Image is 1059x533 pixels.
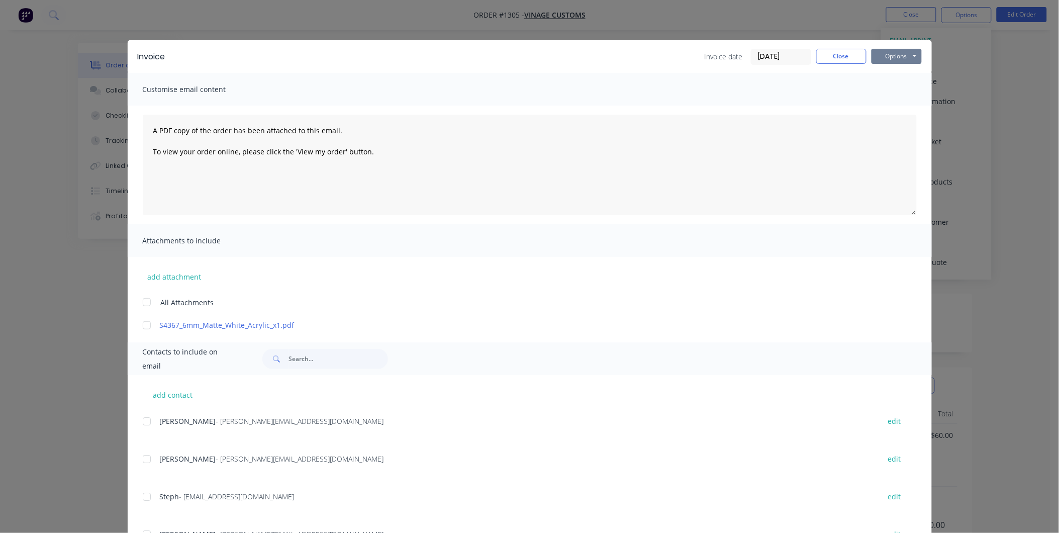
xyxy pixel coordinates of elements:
span: - [PERSON_NAME][EMAIL_ADDRESS][DOMAIN_NAME] [216,454,384,464]
button: Close [816,49,867,64]
span: Invoice date [705,51,743,62]
button: add attachment [143,269,207,284]
button: add contact [143,387,203,402]
span: Attachments to include [143,234,253,248]
button: edit [882,490,907,503]
span: [PERSON_NAME] [160,454,216,464]
div: Invoice [138,51,165,63]
textarea: A PDF copy of the order has been attached to this email. To view your order online, please click ... [143,115,917,215]
span: Contacts to include on email [143,345,238,373]
span: Steph [160,492,179,501]
button: Options [872,49,922,64]
span: - [EMAIL_ADDRESS][DOMAIN_NAME] [179,492,295,501]
span: [PERSON_NAME] [160,416,216,426]
span: - [PERSON_NAME][EMAIL_ADDRESS][DOMAIN_NAME] [216,416,384,426]
button: edit [882,452,907,466]
span: All Attachments [161,297,214,308]
input: Search... [288,349,388,369]
span: Customise email content [143,82,253,97]
a: S4367_6mm_Matte_White_Acrylic_x1.pdf [160,320,870,330]
button: edit [882,414,907,428]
